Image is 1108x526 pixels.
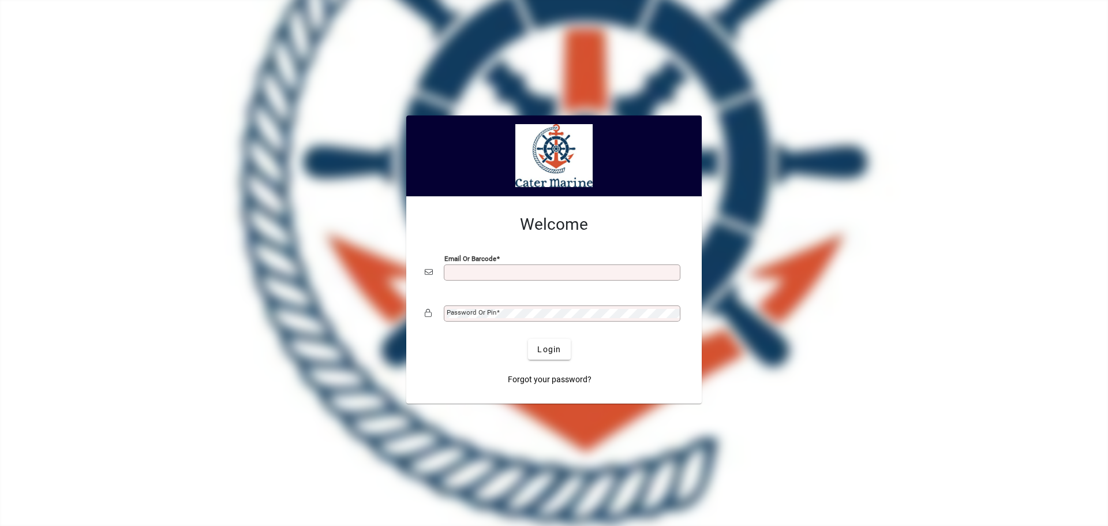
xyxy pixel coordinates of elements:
[425,215,683,234] h2: Welcome
[537,344,561,356] span: Login
[444,255,496,263] mat-label: Email or Barcode
[508,374,592,386] span: Forgot your password?
[528,339,570,360] button: Login
[447,308,496,316] mat-label: Password or Pin
[503,369,596,390] a: Forgot your password?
